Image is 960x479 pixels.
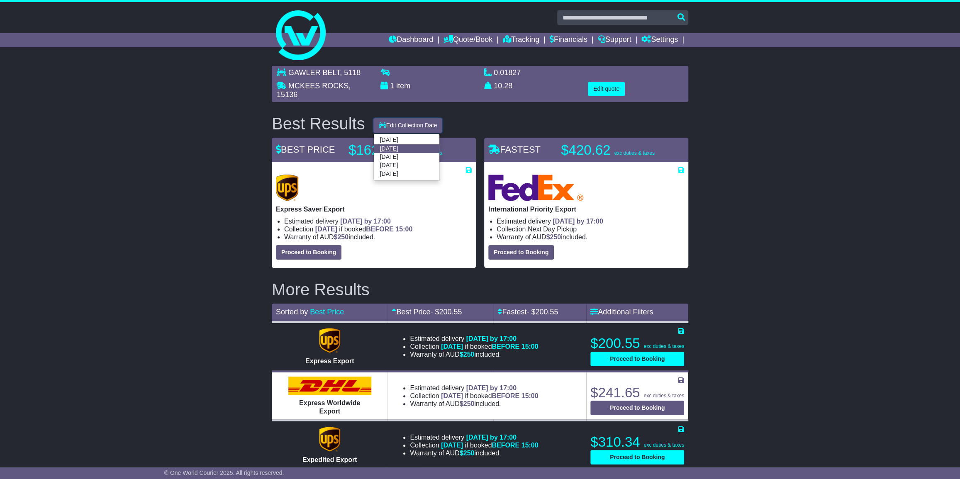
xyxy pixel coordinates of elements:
[492,392,519,399] span: BEFORE
[590,384,684,401] p: $241.65
[299,399,360,414] span: Express Worldwide Export
[288,68,340,77] span: GAWLER BELT
[590,308,653,316] a: Additional Filters
[277,82,351,99] span: , 15136
[276,308,308,316] span: Sorted by
[488,144,541,155] span: FASTEST
[319,427,340,452] img: UPS (new): Expedited Export
[497,225,684,233] li: Collection
[410,400,538,408] li: Warranty of AUD included.
[460,400,475,407] span: $
[310,308,344,316] a: Best Price
[302,456,357,463] span: Expedited Export
[337,233,348,241] span: 250
[390,82,394,90] span: 1
[288,377,371,395] img: DHL: Express Worldwide Export
[410,384,538,392] li: Estimated delivery
[561,142,665,158] p: $420.62
[553,218,603,225] span: [DATE] by 17:00
[644,442,684,448] span: exc duties & taxes
[460,351,475,358] span: $
[374,170,439,178] a: [DATE]
[276,144,335,155] span: BEST PRICE
[315,226,412,233] span: if booked
[441,392,538,399] span: if booked
[430,308,462,316] span: - $
[410,449,538,457] li: Warranty of AUD included.
[614,150,654,156] span: exc duties & taxes
[374,161,439,170] a: [DATE]
[521,442,538,449] span: 15:00
[443,33,492,47] a: Quote/Book
[334,233,348,241] span: $
[590,450,684,464] button: Proceed to Booking
[598,33,631,47] a: Support
[497,308,558,316] a: Fastest- $200.55
[392,308,462,316] a: Best Price- $200.55
[305,357,354,365] span: Express Export
[497,217,684,225] li: Estimated delivery
[348,142,452,158] p: $162.44
[546,233,561,241] span: $
[389,33,433,47] a: Dashboard
[396,82,410,90] span: item
[488,205,684,213] p: International Priority Export
[492,442,519,449] span: BEFORE
[590,401,684,415] button: Proceed to Booking
[644,343,684,349] span: exc duties & taxes
[494,82,512,90] span: 10.28
[395,226,412,233] span: 15:00
[535,308,558,316] span: 200.55
[521,343,538,350] span: 15:00
[410,392,538,400] li: Collection
[644,393,684,399] span: exc duties & taxes
[466,335,517,342] span: [DATE] by 17:00
[441,442,463,449] span: [DATE]
[488,245,554,260] button: Proceed to Booking
[272,280,688,299] h2: More Results
[441,392,463,399] span: [DATE]
[466,384,517,391] span: [DATE] by 17:00
[441,343,463,350] span: [DATE]
[288,82,348,90] span: MCKEES ROCKS
[374,153,439,161] a: [DATE]
[284,225,472,233] li: Collection
[503,33,539,47] a: Tracking
[641,33,678,47] a: Settings
[521,392,538,399] span: 15:00
[439,308,462,316] span: 200.55
[319,328,340,353] img: UPS (new): Express Export
[374,144,439,153] a: [DATE]
[284,217,472,225] li: Estimated delivery
[340,218,391,225] span: [DATE] by 17:00
[441,343,538,350] span: if booked
[590,434,684,450] p: $310.34
[410,433,538,441] li: Estimated delivery
[373,118,443,133] button: Edit Collection Date
[276,175,298,201] img: UPS (new): Express Saver Export
[463,351,475,358] span: 250
[588,82,625,96] button: Edit quote
[497,233,684,241] li: Warranty of AUD included.
[164,469,284,476] span: © One World Courier 2025. All rights reserved.
[374,136,439,144] a: [DATE]
[410,441,538,449] li: Collection
[590,335,684,352] p: $200.55
[315,226,337,233] span: [DATE]
[460,450,475,457] span: $
[410,335,538,343] li: Estimated delivery
[463,400,475,407] span: 250
[494,68,521,77] span: 0.01827
[340,68,361,77] span: , 5118
[268,114,369,133] div: Best Results
[410,350,538,358] li: Warranty of AUD included.
[550,33,587,47] a: Financials
[550,233,561,241] span: 250
[492,343,519,350] span: BEFORE
[463,450,475,457] span: 250
[410,343,538,350] li: Collection
[528,226,577,233] span: Next Day Pickup
[590,352,684,366] button: Proceed to Booking
[466,434,517,441] span: [DATE] by 17:00
[488,175,583,201] img: FedEx Express: International Priority Export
